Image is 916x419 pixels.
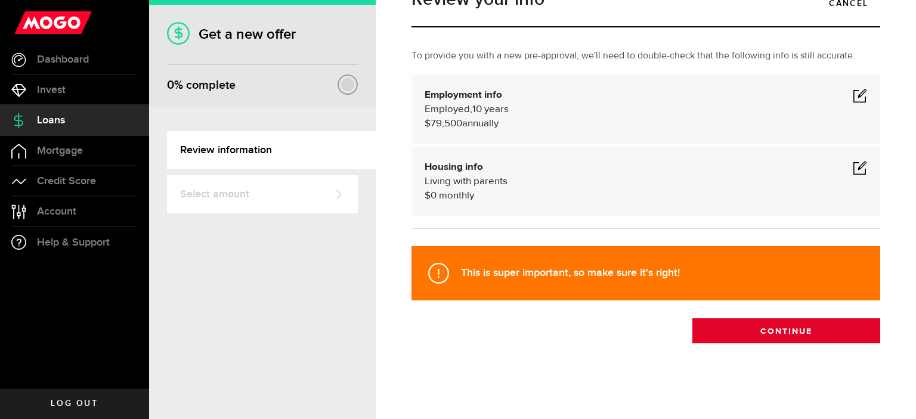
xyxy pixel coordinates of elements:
[462,119,499,129] span: annually
[431,191,437,201] span: 0
[37,54,89,65] span: Dashboard
[167,78,174,92] span: 0
[461,266,680,279] strong: This is super important, so make sure it's right!
[10,5,45,41] button: Open LiveChat chat widget
[692,318,880,343] button: Continue
[167,26,358,43] h1: Get a new offer
[37,115,65,126] span: Loans
[37,237,110,248] span: Help & Support
[167,131,376,169] a: Review information
[37,145,83,156] span: Mortgage
[51,399,98,408] span: Log out
[37,85,66,95] span: Invest
[425,104,470,114] span: Employed
[425,191,431,201] span: $
[167,175,358,213] a: Select amount
[411,49,880,63] p: To provide you with a new pre-approval, we'll need to double-check that the following info is sti...
[425,176,507,187] span: Living with parents
[425,119,462,129] span: $79,500
[439,191,474,201] span: monthly
[425,90,502,100] b: Employment info
[167,75,236,96] div: % complete
[37,176,96,187] span: Credit Score
[470,104,472,114] span: ,
[472,104,509,114] span: 10 years
[425,162,483,172] b: Housing info
[37,206,76,217] span: Account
